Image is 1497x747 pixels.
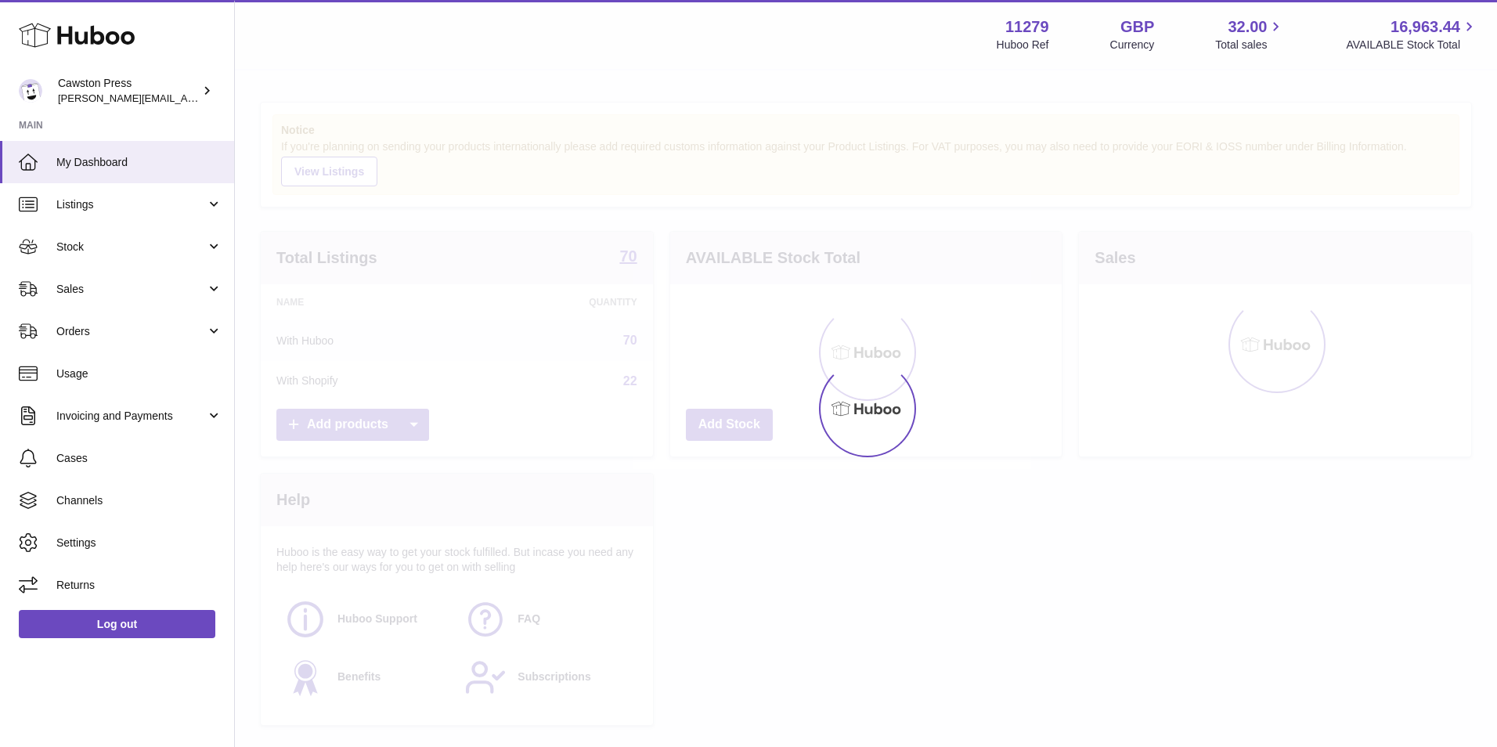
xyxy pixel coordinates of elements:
span: Settings [56,536,222,550]
div: Cawston Press [58,76,199,106]
img: thomas.carson@cawstonpress.com [19,79,42,103]
span: Invoicing and Payments [56,409,206,424]
span: Stock [56,240,206,254]
strong: 11279 [1005,16,1049,38]
span: My Dashboard [56,155,222,170]
a: Log out [19,610,215,638]
span: 32.00 [1228,16,1267,38]
span: Orders [56,324,206,339]
strong: GBP [1120,16,1154,38]
div: Currency [1110,38,1155,52]
span: Cases [56,451,222,466]
div: Huboo Ref [997,38,1049,52]
span: 16,963.44 [1391,16,1460,38]
span: Usage [56,366,222,381]
span: Channels [56,493,222,508]
a: 32.00 Total sales [1215,16,1285,52]
span: Sales [56,282,206,297]
span: AVAILABLE Stock Total [1346,38,1478,52]
a: 16,963.44 AVAILABLE Stock Total [1346,16,1478,52]
span: Listings [56,197,206,212]
span: Total sales [1215,38,1285,52]
span: [PERSON_NAME][EMAIL_ADDRESS][PERSON_NAME][DOMAIN_NAME] [58,92,398,104]
span: Returns [56,578,222,593]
